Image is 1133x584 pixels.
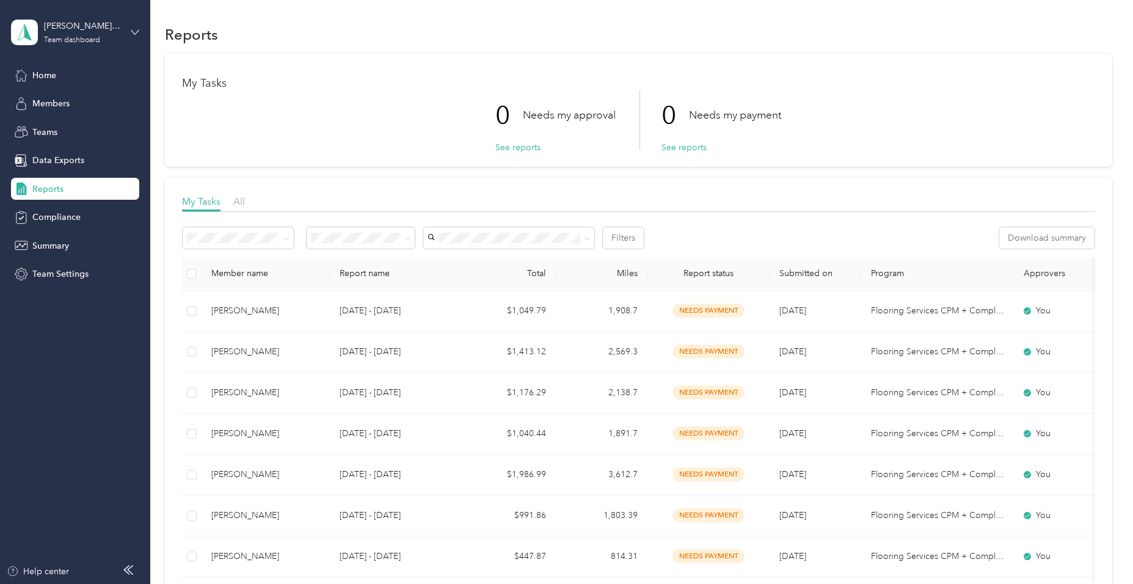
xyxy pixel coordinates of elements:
[1024,509,1126,522] div: You
[182,77,1095,90] h1: My Tasks
[340,509,454,522] p: [DATE] - [DATE]
[672,467,745,481] span: needs payment
[7,565,69,578] button: Help center
[861,495,1014,536] td: Flooring Services CPM + Compliance
[330,257,464,291] th: Report name
[672,426,745,440] span: needs payment
[661,90,689,141] p: 0
[672,304,745,318] span: needs payment
[556,414,647,454] td: 1,891.7
[556,332,647,373] td: 2,569.3
[861,257,1014,291] th: Program
[566,268,638,279] div: Miles
[32,211,81,224] span: Compliance
[1024,550,1126,563] div: You
[556,291,647,332] td: 1,908.7
[495,141,541,154] button: See reports
[871,304,1004,318] p: Flooring Services CPM + Compliance
[779,387,806,398] span: [DATE]
[861,291,1014,332] td: Flooring Services CPM + Compliance
[211,386,320,400] div: [PERSON_NAME]
[32,126,57,139] span: Teams
[871,509,1004,522] p: Flooring Services CPM + Compliance
[44,20,120,32] div: [PERSON_NAME] Team
[861,373,1014,414] td: Flooring Services CPM + Compliance
[603,227,644,249] button: Filters
[32,268,89,280] span: Team Settings
[474,268,546,279] div: Total
[165,28,218,41] h1: Reports
[340,550,454,563] p: [DATE] - [DATE]
[871,550,1004,563] p: Flooring Services CPM + Compliance
[779,469,806,480] span: [DATE]
[464,332,556,373] td: $1,413.12
[861,332,1014,373] td: Flooring Services CPM + Compliance
[871,386,1004,400] p: Flooring Services CPM + Compliance
[340,304,454,318] p: [DATE] - [DATE]
[779,346,806,357] span: [DATE]
[211,550,320,563] div: [PERSON_NAME]
[672,345,745,359] span: needs payment
[861,414,1014,454] td: Flooring Services CPM + Compliance
[211,345,320,359] div: [PERSON_NAME]
[211,468,320,481] div: [PERSON_NAME]
[340,386,454,400] p: [DATE] - [DATE]
[211,427,320,440] div: [PERSON_NAME]
[464,291,556,332] td: $1,049.79
[861,454,1014,495] td: Flooring Services CPM + Compliance
[861,536,1014,577] td: Flooring Services CPM + Compliance
[495,90,523,141] p: 0
[657,268,760,279] span: Report status
[202,257,330,291] th: Member name
[211,268,320,279] div: Member name
[779,305,806,316] span: [DATE]
[1024,427,1126,440] div: You
[340,468,454,481] p: [DATE] - [DATE]
[556,536,647,577] td: 814.31
[1024,304,1126,318] div: You
[340,427,454,440] p: [DATE] - [DATE]
[464,373,556,414] td: $1,176.29
[1024,386,1126,400] div: You
[1065,516,1133,584] iframe: Everlance-gr Chat Button Frame
[211,509,320,522] div: [PERSON_NAME]
[464,414,556,454] td: $1,040.44
[340,345,454,359] p: [DATE] - [DATE]
[211,304,320,318] div: [PERSON_NAME]
[523,108,616,123] p: Needs my approval
[661,141,707,154] button: See reports
[672,385,745,400] span: needs payment
[556,495,647,536] td: 1,803.39
[556,454,647,495] td: 3,612.7
[779,428,806,439] span: [DATE]
[464,454,556,495] td: $1,986.99
[871,468,1004,481] p: Flooring Services CPM + Compliance
[32,97,70,110] span: Members
[689,108,781,123] p: Needs my payment
[32,154,84,167] span: Data Exports
[770,257,861,291] th: Submitted on
[999,227,1095,249] button: Download summary
[779,551,806,561] span: [DATE]
[871,345,1004,359] p: Flooring Services CPM + Compliance
[672,549,745,563] span: needs payment
[556,373,647,414] td: 2,138.7
[1024,345,1126,359] div: You
[464,536,556,577] td: $447.87
[672,508,745,522] span: needs payment
[32,239,69,252] span: Summary
[182,195,220,207] span: My Tasks
[44,37,100,44] div: Team dashboard
[779,510,806,520] span: [DATE]
[233,195,245,207] span: All
[1024,468,1126,481] div: You
[32,183,64,195] span: Reports
[871,427,1004,440] p: Flooring Services CPM + Compliance
[32,69,56,82] span: Home
[464,495,556,536] td: $991.86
